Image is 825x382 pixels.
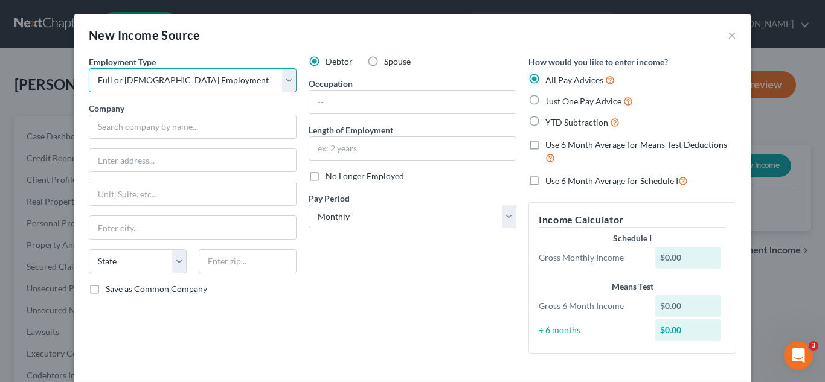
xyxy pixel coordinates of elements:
[533,324,649,336] div: ÷ 6 months
[809,341,818,351] span: 3
[89,216,296,239] input: Enter city...
[528,56,668,68] label: How would you like to enter income?
[309,91,516,113] input: --
[326,56,353,66] span: Debtor
[384,56,411,66] span: Spouse
[309,193,350,203] span: Pay Period
[106,284,207,294] span: Save as Common Company
[655,295,722,317] div: $0.00
[539,232,726,244] div: Schedule I
[89,115,297,139] input: Search company by name...
[326,171,404,181] span: No Longer Employed
[784,341,813,370] iframe: Intercom live chat
[309,124,393,136] label: Length of Employment
[89,27,201,43] div: New Income Source
[89,103,124,113] span: Company
[199,249,297,273] input: Enter zip...
[545,96,621,106] span: Just One Pay Advice
[545,176,678,186] span: Use 6 Month Average for Schedule I
[533,252,649,264] div: Gross Monthly Income
[728,28,736,42] button: ×
[539,281,726,293] div: Means Test
[545,75,603,85] span: All Pay Advices
[89,149,296,172] input: Enter address...
[655,319,722,341] div: $0.00
[89,182,296,205] input: Unit, Suite, etc...
[545,139,727,150] span: Use 6 Month Average for Means Test Deductions
[545,117,608,127] span: YTD Subtraction
[309,77,353,90] label: Occupation
[655,247,722,269] div: $0.00
[539,212,726,228] h5: Income Calculator
[309,137,516,160] input: ex: 2 years
[533,300,649,312] div: Gross 6 Month Income
[89,57,156,67] span: Employment Type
